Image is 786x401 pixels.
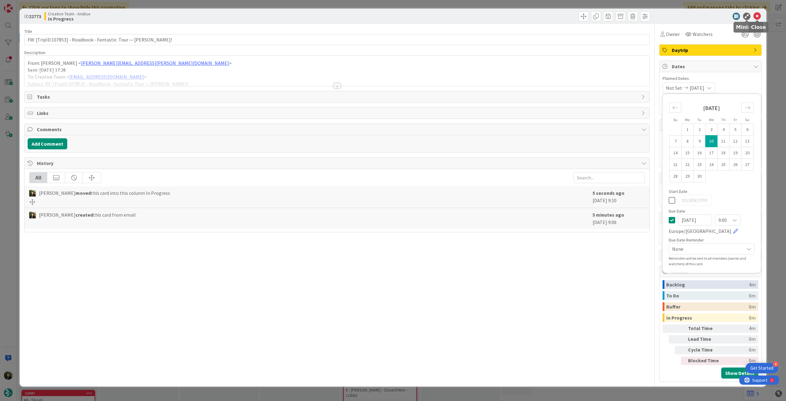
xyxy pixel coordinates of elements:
[76,212,93,218] b: created
[682,147,694,159] td: Choose Monday, 15/Sep/2025 12:00 as your check-in date. It’s available.
[724,346,756,354] div: 0m
[682,124,694,136] td: Choose Monday, 01/Sep/2025 12:00 as your check-in date. It’s available.
[697,117,701,122] small: Tu
[670,136,682,147] td: Choose Sunday, 07/Sep/2025 12:00 as your check-in date. It’s available.
[39,211,136,218] span: [PERSON_NAME] this card from email
[694,136,706,147] td: Choose Tuesday, 09/Sep/2025 12:00 as your check-in date. It’s available.
[694,159,706,171] td: Choose Tuesday, 23/Sep/2025 12:00 as your check-in date. It’s available.
[28,67,646,74] p: Sent: [DATE] 17:28
[37,159,638,167] span: History
[666,302,749,311] div: Buffer
[706,124,718,136] td: Choose Wednesday, 03/Sep/2025 12:00 as your check-in date. It’s available.
[37,93,638,100] span: Tasks
[741,159,753,171] td: Choose Saturday, 27/Sep/2025 12:00 as your check-in date. It’s available.
[773,361,778,367] div: 4
[682,159,694,171] td: Choose Monday, 22/Sep/2025 12:00 as your check-in date. It’s available.
[593,189,645,205] div: [DATE] 9:10
[750,365,773,371] div: Get Started
[745,363,778,373] div: Open Get Started checklist, remaining modules: 4
[669,209,685,213] span: Due Date
[29,190,36,197] img: BC
[718,216,727,224] span: 9:00
[721,117,726,122] small: Th
[730,147,741,159] td: Choose Friday, 19/Sep/2025 12:00 as your check-in date. It’s available.
[666,291,749,300] div: To Do
[678,214,712,226] input: DD/MM/YYYY
[672,63,750,70] span: Dates
[48,16,91,21] b: In Progress
[745,117,749,122] small: Sa
[685,117,690,122] small: Mo
[666,84,682,92] span: Not Set
[24,29,32,34] label: Title
[734,117,737,122] small: Fr
[724,324,756,333] div: 4m
[749,313,756,322] div: 0m
[574,172,645,183] input: Search...
[718,159,730,171] td: Choose Thursday, 25/Sep/2025 12:00 as your check-in date. It’s available.
[29,172,47,183] div: All
[593,212,624,218] b: 5 minutes ago
[749,291,756,300] div: 0m
[749,302,756,311] div: 0m
[669,103,681,113] div: Move backward to switch to the previous month.
[670,147,682,159] td: Choose Sunday, 14/Sep/2025 12:00 as your check-in date. It’s available.
[666,280,749,289] div: Backlog
[718,147,730,159] td: Choose Thursday, 18/Sep/2025 12:00 as your check-in date. It’s available.
[751,24,766,30] h5: Close
[749,280,756,289] div: 4m
[694,171,706,182] td: Choose Tuesday, 30/Sep/2025 12:00 as your check-in date. It’s available.
[37,126,638,133] span: Comments
[669,238,704,242] span: Due Date Reminder
[706,136,718,147] td: Selected as end date. Wednesday, 10/Sep/2025 12:00
[694,124,706,136] td: Choose Tuesday, 02/Sep/2025 12:00 as your check-in date. It’s available.
[32,2,33,7] div: 5
[693,30,713,38] span: Watchers
[24,13,41,20] span: ID
[682,136,694,147] td: Choose Monday, 08/Sep/2025 12:00 as your check-in date. It’s available.
[48,11,91,16] span: Creative Team - Análise
[730,136,741,147] td: Choose Friday, 12/Sep/2025 12:00 as your check-in date. It’s available.
[688,324,722,333] div: Total Time
[706,147,718,159] td: Choose Wednesday, 17/Sep/2025 12:00 as your check-in date. It’s available.
[672,46,750,54] span: Daytrip
[718,136,730,147] td: Choose Thursday, 11/Sep/2025 12:00 as your check-in date. It’s available.
[706,159,718,171] td: Choose Wednesday, 24/Sep/2025 12:00 as your check-in date. It’s available.
[666,313,749,322] div: In Progress
[730,159,741,171] td: Choose Friday, 26/Sep/2025 12:00 as your check-in date. It’s available.
[663,75,758,82] span: Planned Dates
[672,245,741,253] span: None
[682,171,694,182] td: Choose Monday, 29/Sep/2025 12:00 as your check-in date. It’s available.
[721,368,758,379] button: Show Details
[13,1,28,8] span: Support
[724,357,756,365] div: 0m
[709,117,714,122] small: We
[669,256,755,267] div: Reminders will be sent to all members (owner and watchers) of this card.
[690,84,704,92] span: [DATE]
[673,117,677,122] small: Su
[688,346,722,354] div: Cycle Time
[666,30,680,38] span: Owner
[736,24,761,30] h5: Minimize
[741,124,753,136] td: Choose Saturday, 06/Sep/2025 12:00 as your check-in date. It’s available.
[37,109,638,117] span: Links
[663,97,760,189] div: Calendar
[688,335,722,344] div: Lead Time
[76,190,91,196] b: moved
[593,211,645,226] div: [DATE] 9:06
[81,60,229,66] a: [PERSON_NAME][EMAIL_ADDRESS][PERSON_NAME][DOMAIN_NAME]
[741,147,753,159] td: Choose Saturday, 20/Sep/2025 12:00 as your check-in date. It’s available.
[669,227,731,235] span: Europe/[GEOGRAPHIC_DATA]
[39,189,170,197] span: [PERSON_NAME] this card into this column In Progress
[28,60,646,67] p: From: [PERSON_NAME] < >
[741,103,753,113] div: Move forward to switch to the next month.
[29,13,41,19] b: 22773
[670,159,682,171] td: Choose Sunday, 21/Sep/2025 12:00 as your check-in date. It’s available.
[24,50,45,55] span: Description
[688,357,722,365] div: Blocked Time
[703,104,720,112] strong: [DATE]
[670,171,682,182] td: Choose Sunday, 28/Sep/2025 12:00 as your check-in date. It’s available.
[593,190,625,196] b: 5 seconds ago
[29,212,36,218] img: BC
[730,124,741,136] td: Choose Friday, 05/Sep/2025 12:00 as your check-in date. It’s available.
